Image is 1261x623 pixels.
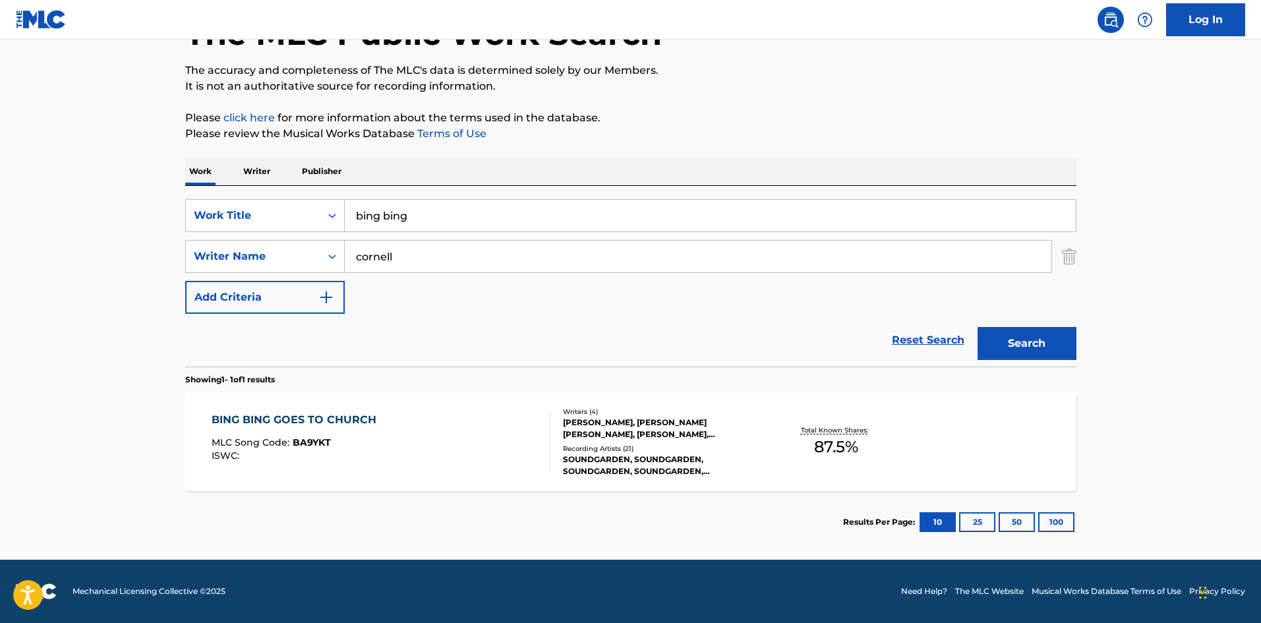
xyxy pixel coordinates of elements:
div: SOUNDGARDEN, SOUNDGARDEN, SOUNDGARDEN, SOUNDGARDEN, SOUNDGARDEN [563,454,762,477]
p: Please for more information about the terms used in the database. [185,110,1076,126]
iframe: Chat Widget [1195,560,1261,623]
p: It is not an authoritative source for recording information. [185,78,1076,94]
a: Privacy Policy [1189,585,1245,597]
span: Mechanical Licensing Collective © 2025 [73,585,225,597]
button: 25 [959,512,995,532]
button: Search [978,327,1076,360]
button: Add Criteria [185,281,345,314]
a: Musical Works Database Terms of Use [1032,585,1181,597]
div: Help [1132,7,1158,33]
a: BING BING GOES TO CHURCHMLC Song Code:BA9YKTISWC:Writers (4)[PERSON_NAME], [PERSON_NAME] [PERSON_... [185,392,1076,491]
a: Need Help? [901,585,947,597]
img: MLC Logo [16,10,67,29]
div: Work Title [194,208,312,223]
img: 9d2ae6d4665cec9f34b9.svg [318,289,334,305]
a: Reset Search [885,326,971,355]
img: logo [16,583,57,599]
p: The accuracy and completeness of The MLC's data is determined solely by our Members. [185,63,1076,78]
span: 87.5 % [814,435,858,459]
a: Terms of Use [415,127,486,140]
div: Drag [1199,573,1207,612]
p: Total Known Shares: [801,425,871,435]
img: search [1103,12,1119,28]
img: Delete Criterion [1062,240,1076,273]
p: Results Per Page: [843,516,918,528]
button: 10 [920,512,956,532]
p: Writer [239,158,274,185]
a: The MLC Website [955,585,1024,597]
p: Please review the Musical Works Database [185,126,1076,142]
a: Public Search [1098,7,1124,33]
p: Publisher [298,158,345,185]
img: help [1137,12,1153,28]
span: MLC Song Code : [212,436,293,448]
p: Work [185,158,216,185]
a: click here [223,111,275,124]
div: BING BING GOES TO CHURCH [212,412,383,428]
div: Writers ( 4 ) [563,407,762,417]
div: Writer Name [194,249,312,264]
span: ISWC : [212,450,243,461]
div: [PERSON_NAME], [PERSON_NAME] [PERSON_NAME], [PERSON_NAME], [PERSON_NAME] [563,417,762,440]
form: Search Form [185,199,1076,367]
div: Recording Artists ( 21 ) [563,444,762,454]
p: Showing 1 - 1 of 1 results [185,374,275,386]
button: 100 [1038,512,1074,532]
span: BA9YKT [293,436,331,448]
a: Log In [1166,3,1245,36]
button: 50 [999,512,1035,532]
